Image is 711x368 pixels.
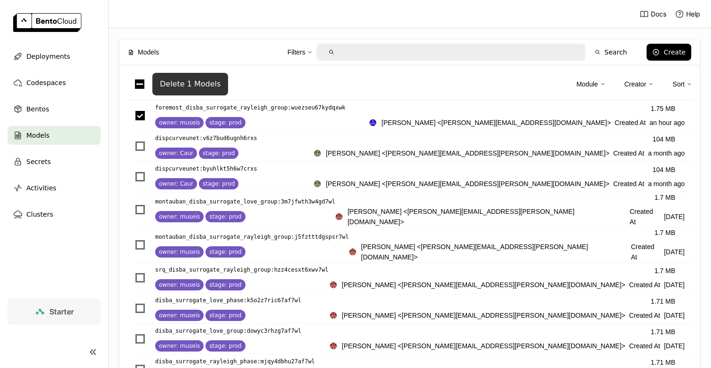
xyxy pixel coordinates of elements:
[664,280,685,290] span: [DATE]
[326,148,609,158] span: [PERSON_NAME] <[PERSON_NAME][EMAIL_ADDRESS][PERSON_NAME][DOMAIN_NAME]>
[155,265,328,274] p: srq_disba_surrogate_rayleigh_group : hzz4cesxt6xwv7wl
[8,100,101,118] a: Bentos
[155,232,349,242] p: montauban_disba_surrogate_rayleigh_group : j5fztttdgspsr7wl
[155,326,301,336] p: disba_surrogate_love_group : dowyc3rhzg7af7wl
[287,42,313,62] div: Filters
[209,213,241,220] span: stage: prod
[649,117,685,128] span: an hour ago
[26,182,56,194] span: Activities
[155,164,257,173] p: dispcurveunet : byuhlkt5h6w7crxs
[342,341,625,351] span: [PERSON_NAME] <[PERSON_NAME][EMAIL_ADDRESS][PERSON_NAME][DOMAIN_NAME]>
[326,179,609,189] span: [PERSON_NAME] <[PERSON_NAME][EMAIL_ADDRESS][PERSON_NAME][DOMAIN_NAME]>
[159,248,200,256] span: owner: museis
[335,206,685,227] div: Created At
[152,73,228,95] button: Delete 1 Models
[314,180,321,187] img: Noah Munro-Kagan
[127,263,692,293] li: List item
[155,232,349,242] a: montauban_disba_surrogate_rayleigh_group:j5fztttdgspsr7wl
[155,133,257,143] p: dispcurveunet : v6z7bud6ugnh6rxs
[648,148,685,158] span: a month ago
[330,312,337,319] img: Stephen Mosher
[209,281,241,289] span: stage: prod
[127,293,692,324] li: List item
[203,180,235,188] span: stage: prod
[651,327,675,337] div: 1.71 MB
[381,117,611,128] span: [PERSON_NAME] <[PERSON_NAME][EMAIL_ADDRESS][DOMAIN_NAME]>
[8,205,101,224] a: Clusters
[589,44,632,61] button: Search
[672,74,692,94] div: Sort
[664,247,685,257] span: [DATE]
[26,130,49,141] span: Models
[155,296,330,305] a: disba_surrogate_love_phase:k5o2z7ric67af7wl
[370,119,376,126] img: Maher Nasr
[155,296,301,305] p: disba_surrogate_love_phase : k5o2z7ric67af7wl
[330,343,337,349] img: Stephen Mosher
[651,103,675,114] div: 1.75 MB
[651,296,675,306] div: 1.71 MB
[127,227,692,263] li: List item
[160,79,221,89] div: Delete 1 Models
[8,126,101,145] a: Models
[209,312,241,319] span: stage: prod
[361,242,627,262] span: [PERSON_NAME] <[PERSON_NAME][EMAIL_ADDRESS][PERSON_NAME][DOMAIN_NAME]>
[26,51,70,62] span: Deployments
[349,249,356,255] img: Stephen Mosher
[336,213,342,220] img: Stephen Mosher
[653,164,675,175] div: 104 MB
[624,79,647,89] div: Creator
[155,357,315,366] p: disba_surrogate_rayleigh_phase : mjqy4dbhu27af7wl
[664,341,685,351] span: [DATE]
[127,131,692,162] li: List item
[155,326,330,336] a: disba_surrogate_love_group:dowyc3rhzg7af7wl
[330,282,337,288] img: Stephen Mosher
[577,74,606,94] div: Module
[287,47,305,57] div: Filters
[647,44,691,61] button: Create
[159,180,193,188] span: owner: Caur
[314,150,321,157] img: Noah Munro-Kagan
[127,192,692,227] li: List item
[159,213,200,220] span: owner: museis
[159,312,200,319] span: owner: museis
[348,206,626,227] span: [PERSON_NAME] <[PERSON_NAME][EMAIL_ADDRESS][PERSON_NAME][DOMAIN_NAME]>
[314,179,685,189] div: Created At
[314,148,685,158] div: Created At
[26,103,49,115] span: Bentos
[209,119,241,126] span: stage: prod
[209,248,241,256] span: stage: prod
[203,149,235,157] span: stage: prod
[127,162,692,192] li: List item
[8,298,101,325] a: Starter
[155,103,346,112] p: foremost_disba_surrogate_rayleigh_group : wuezseu67kydqxwk
[655,227,675,238] div: 1.7 MB
[664,48,686,56] div: Create
[26,209,53,220] span: Clusters
[26,77,66,88] span: Codespaces
[330,341,685,351] div: Created At
[209,342,241,350] span: stage: prod
[127,101,692,131] li: List item
[159,149,193,157] span: owner: Caur
[155,197,335,206] p: montauban_disba_surrogate_love_group : 3m7jfwth3w4gd7wl
[330,280,685,290] div: Created At
[8,179,101,197] a: Activities
[342,310,625,321] span: [PERSON_NAME] <[PERSON_NAME][EMAIL_ADDRESS][PERSON_NAME][DOMAIN_NAME]>
[653,134,675,144] div: 104 MB
[155,164,314,173] a: dispcurveunet:byuhlkt5h6w7crxs
[369,117,685,128] div: Created At
[624,74,654,94] div: Creator
[127,324,692,354] li: List item
[155,133,314,143] a: dispcurveunet:v6z7bud6ugnh6rxs
[155,357,330,366] a: disba_surrogate_rayleigh_phase:mjqy4dbhu27af7wl
[664,211,685,222] span: [DATE]
[155,197,335,206] a: montauban_disba_surrogate_love_group:3m7jfwth3w4gd7wl
[159,342,200,350] span: owner: museis
[349,242,685,262] div: Created At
